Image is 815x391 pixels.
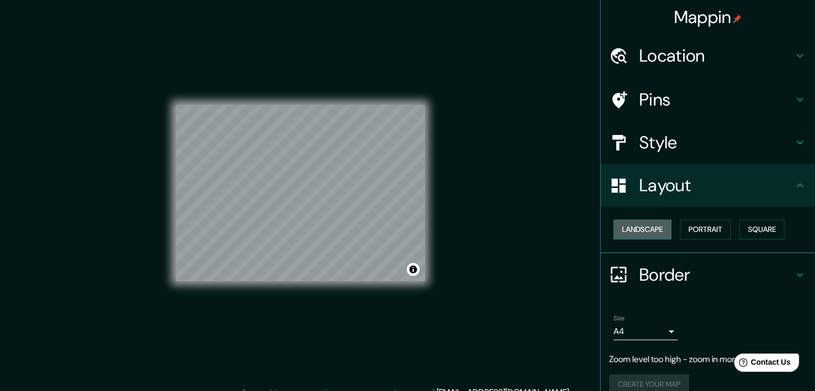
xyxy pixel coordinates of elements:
[601,164,815,207] div: Layout
[720,349,803,379] iframe: Help widget launcher
[674,6,742,28] h4: Mappin
[176,105,425,281] canvas: Map
[614,313,625,322] label: Size
[639,132,794,153] h4: Style
[639,45,794,66] h4: Location
[639,175,794,196] h4: Layout
[407,263,420,276] button: Toggle attribution
[680,220,731,239] button: Portrait
[639,264,794,285] h4: Border
[614,220,671,239] button: Landscape
[601,253,815,296] div: Border
[739,220,784,239] button: Square
[733,14,742,23] img: pin-icon.png
[639,89,794,110] h4: Pins
[601,78,815,121] div: Pins
[609,353,806,366] p: Zoom level too high - zoom in more
[601,34,815,77] div: Location
[601,121,815,164] div: Style
[614,323,678,340] div: A4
